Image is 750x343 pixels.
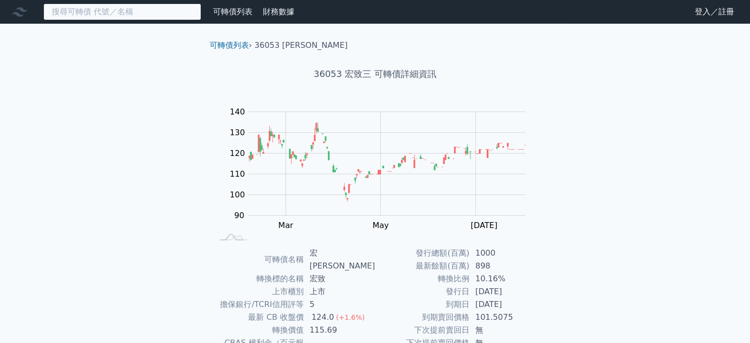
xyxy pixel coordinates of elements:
[254,39,348,51] li: 36053 [PERSON_NAME]
[701,296,750,343] div: 聊天小工具
[469,272,537,285] td: 10.16%
[375,324,469,337] td: 下次提前賣回日
[469,298,537,311] td: [DATE]
[43,3,201,20] input: 搜尋可轉債 代號／名稱
[375,311,469,324] td: 到期賣回價格
[230,169,245,179] tspan: 110
[230,128,245,137] tspan: 130
[304,272,375,285] td: 宏致
[214,247,304,272] td: 可轉債名稱
[210,40,249,50] a: 可轉債列表
[234,211,244,220] tspan: 90
[336,313,364,321] span: (+1.6%)
[375,285,469,298] td: 發行日
[469,260,537,272] td: 898
[214,298,304,311] td: 擔保銀行/TCRI信用評等
[214,324,304,337] td: 轉換價值
[202,67,549,81] h1: 36053 宏致三 可轉債詳細資訊
[304,324,375,337] td: 115.69
[304,247,375,272] td: 宏[PERSON_NAME]
[230,149,245,158] tspan: 120
[278,221,293,230] tspan: Mar
[224,107,540,250] g: Chart
[469,324,537,337] td: 無
[375,260,469,272] td: 最新餘額(百萬)
[375,272,469,285] td: 轉換比例
[210,39,252,51] li: ›
[310,311,336,324] div: 124.0
[214,311,304,324] td: 最新 CB 收盤價
[470,221,497,230] tspan: [DATE]
[375,247,469,260] td: 發行總額(百萬)
[469,247,537,260] td: 1000
[304,285,375,298] td: 上市
[469,285,537,298] td: [DATE]
[230,190,245,199] tspan: 100
[701,296,750,343] iframe: Chat Widget
[263,7,294,16] a: 財務數據
[214,272,304,285] td: 轉換標的名稱
[214,285,304,298] td: 上市櫃別
[230,107,245,116] tspan: 140
[687,4,742,20] a: 登入／註冊
[213,7,252,16] a: 可轉債列表
[375,298,469,311] td: 到期日
[469,311,537,324] td: 101.5075
[372,221,389,230] tspan: May
[304,298,375,311] td: 5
